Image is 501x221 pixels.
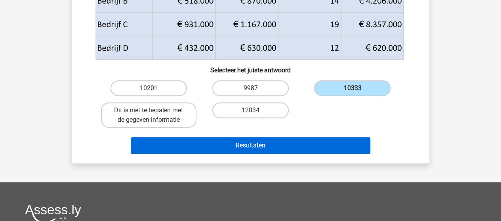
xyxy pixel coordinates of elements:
[212,102,289,118] label: 12034
[131,137,370,154] button: Resultaten
[110,80,187,96] label: 10201
[101,102,196,128] label: Dit is niet te bepalen met de gegeven informatie
[85,60,417,74] h6: Selecteer het juiste antwoord
[314,80,391,96] label: 10333
[212,80,289,96] label: 9987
